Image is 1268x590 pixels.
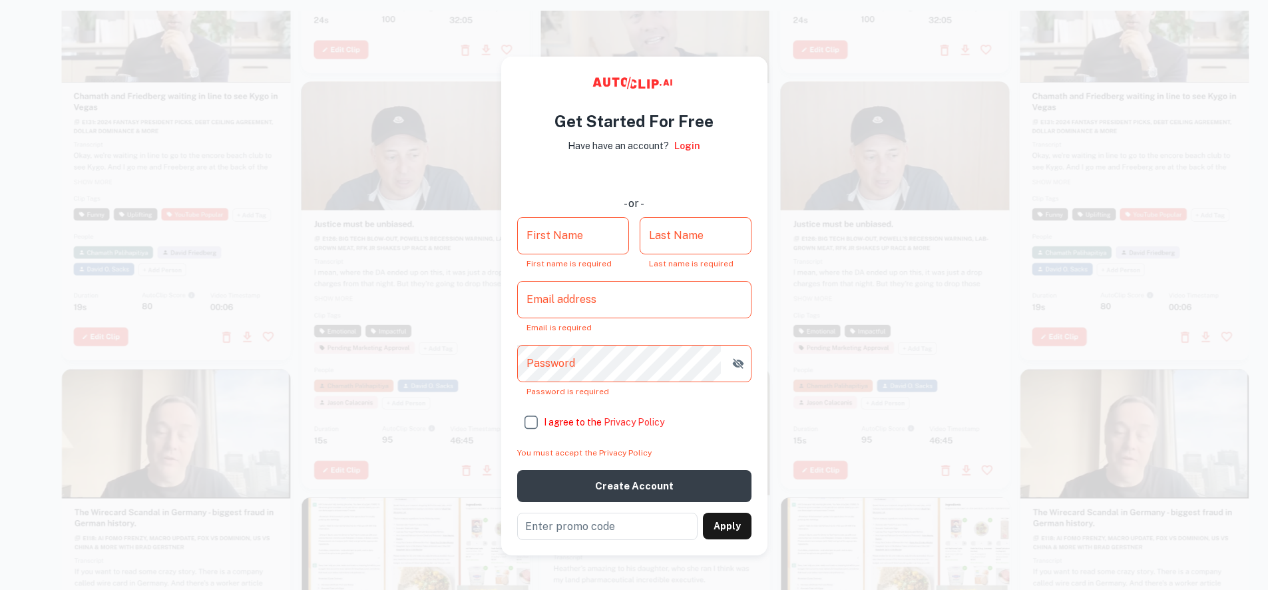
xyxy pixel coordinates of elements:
div: Email is required [527,324,742,332]
iframe: “使用 Google 账号登录”按钮 [511,162,757,192]
span: I agree to the [544,417,664,428]
button: Create account [517,470,751,502]
div: Password is required [527,388,742,396]
div: First name is required [527,260,620,268]
div: Last name is required [649,260,742,268]
a: Login [674,139,700,153]
button: Apply [703,513,751,539]
p: Have have an account? [568,139,669,153]
div: - or - [518,196,751,212]
input: Enter promo code [517,513,698,540]
a: Privacy Policy [604,417,664,428]
h4: Get Started For Free [554,109,714,133]
div: You must accept the Privacy Policy [517,449,751,457]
